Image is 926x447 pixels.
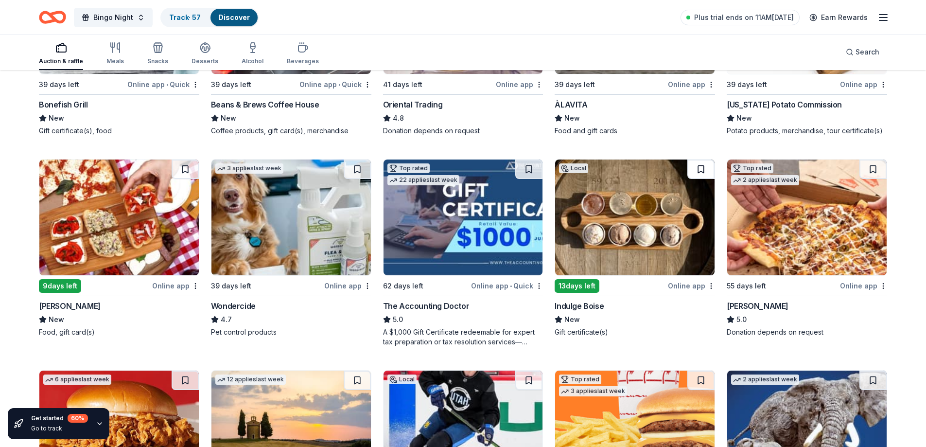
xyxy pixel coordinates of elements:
[242,57,263,65] div: Alcohol
[668,78,715,90] div: Online app
[383,300,470,312] div: The Accounting Doctor
[39,279,81,293] div: 9 days left
[39,57,83,65] div: Auction & raffle
[727,280,766,292] div: 55 days left
[736,112,752,124] span: New
[74,8,153,27] button: Bingo Night
[215,375,286,385] div: 12 applies last week
[383,327,543,347] div: A $1,000 Gift Certificate redeemable for expert tax preparation or tax resolution services—recipi...
[147,38,168,70] button: Snacks
[727,327,887,337] div: Donation depends on request
[840,78,887,90] div: Online app
[510,282,512,290] span: •
[39,126,199,136] div: Gift certificate(s), food
[559,375,601,384] div: Top rated
[731,375,799,385] div: 2 applies last week
[192,57,218,65] div: Desserts
[496,78,543,90] div: Online app
[127,78,199,90] div: Online app Quick
[393,112,404,124] span: 4.8
[555,79,595,90] div: 39 days left
[736,314,747,325] span: 5.0
[211,159,371,337] a: Image for Wondercide3 applieslast week39 days leftOnline appWondercide4.7Pet control products
[727,159,887,337] a: Image for Casey'sTop rated2 applieslast week55 days leftOnline app[PERSON_NAME]5.0Donation depend...
[221,314,232,325] span: 4.7
[43,375,111,385] div: 6 applies last week
[39,159,199,337] a: Image for Grimaldi's9days leftOnline app[PERSON_NAME]NewFood, gift card(s)
[31,414,88,423] div: Get started
[555,327,715,337] div: Gift certificate(s)
[106,38,124,70] button: Meals
[804,9,874,26] a: Earn Rewards
[215,163,283,174] div: 3 applies last week
[39,99,87,110] div: Bonefish Grill
[681,10,800,25] a: Plus trial ends on 11AM[DATE]
[731,163,773,173] div: Top rated
[694,12,794,23] span: Plus trial ends on 11AM[DATE]
[856,46,879,58] span: Search
[668,280,715,292] div: Online app
[393,314,403,325] span: 5.0
[68,414,88,423] div: 60 %
[383,126,543,136] div: Donation depends on request
[727,99,842,110] div: [US_STATE] Potato Commission
[555,126,715,136] div: Food and gift cards
[555,279,599,293] div: 13 days left
[39,79,79,90] div: 39 days left
[555,160,715,275] img: Image for Indulge Boise
[838,42,887,62] button: Search
[287,57,319,65] div: Beverages
[555,99,587,110] div: ÀLAVITA
[564,314,580,325] span: New
[166,81,168,89] span: •
[39,327,199,337] div: Food, gift card(s)
[727,300,788,312] div: [PERSON_NAME]
[338,81,340,89] span: •
[39,160,199,275] img: Image for Grimaldi's
[564,112,580,124] span: New
[555,159,715,337] a: Image for Indulge BoiseLocal13days leftOnline appIndulge BoiseNewGift certificate(s)
[727,126,887,136] div: Potato products, merchandise, tour certificate(s)
[218,13,250,21] a: Discover
[383,159,543,347] a: Image for The Accounting DoctorTop rated22 applieslast week62 days leftOnline app•QuickThe Accoun...
[39,6,66,29] a: Home
[39,38,83,70] button: Auction & raffle
[147,57,168,65] div: Snacks
[727,79,767,90] div: 39 days left
[387,175,459,185] div: 22 applies last week
[49,112,64,124] span: New
[471,280,543,292] div: Online app Quick
[93,12,133,23] span: Bingo Night
[387,375,417,384] div: Local
[211,79,251,90] div: 39 days left
[31,425,88,432] div: Go to track
[192,38,218,70] button: Desserts
[287,38,319,70] button: Beverages
[727,160,887,275] img: Image for Casey's
[840,280,887,292] div: Online app
[242,38,263,70] button: Alcohol
[383,99,443,110] div: Oriental Trading
[39,300,101,312] div: [PERSON_NAME]
[160,8,259,27] button: Track· 57Discover
[211,280,251,292] div: 39 days left
[152,280,199,292] div: Online app
[731,175,799,185] div: 2 applies last week
[387,163,430,173] div: Top rated
[559,386,627,396] div: 3 applies last week
[221,112,236,124] span: New
[211,126,371,136] div: Coffee products, gift card(s), merchandise
[106,57,124,65] div: Meals
[49,314,64,325] span: New
[383,79,422,90] div: 41 days left
[559,163,588,173] div: Local
[211,327,371,337] div: Pet control products
[211,160,371,275] img: Image for Wondercide
[384,160,543,275] img: Image for The Accounting Doctor
[383,280,423,292] div: 62 days left
[299,78,371,90] div: Online app Quick
[555,300,604,312] div: Indulge Boise
[169,13,201,21] a: Track· 57
[211,300,256,312] div: Wondercide
[211,99,319,110] div: Beans & Brews Coffee House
